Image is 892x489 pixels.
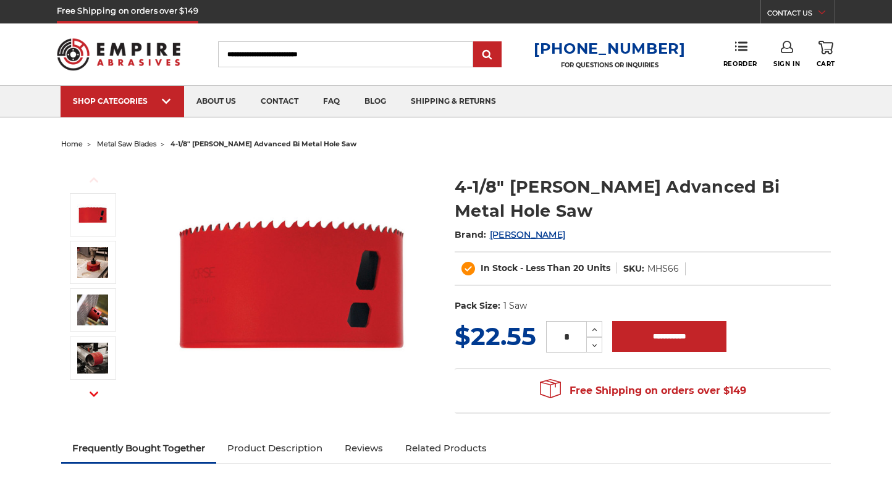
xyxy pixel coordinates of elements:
a: Cart [817,41,835,68]
button: Next [79,381,109,407]
a: home [61,140,83,148]
a: [PERSON_NAME] [490,229,565,240]
img: Empire Abrasives [57,30,180,78]
img: 4-1/8" Morse Advanced Bi Metal Hole Saw [77,343,108,374]
span: $22.55 [455,321,536,351]
span: Reorder [723,60,757,68]
a: contact [248,86,311,117]
span: In Stock [481,262,518,274]
img: 4-1/8" Morse Advanced Bi Metal Hole Saw [77,199,108,230]
span: Sign In [773,60,800,68]
span: Cart [817,60,835,68]
a: Frequently Bought Together [61,435,216,462]
dd: 1 Saw [503,299,527,312]
a: metal saw blades [97,140,156,148]
input: Submit [475,43,500,67]
div: SHOP CATEGORIES [73,96,172,106]
a: Reviews [334,435,394,462]
a: blog [352,86,398,117]
img: 4-1/8" Morse Advanced Bi Metal Hole Saw [77,247,108,278]
span: Brand: [455,229,487,240]
a: Product Description [216,435,334,462]
dt: SKU: [623,262,644,275]
dd: MHS66 [647,262,679,275]
img: 4-1/8" Morse Advanced Bi Metal Hole Saw [77,295,108,325]
span: Units [587,262,610,274]
img: 4-1/8" Morse Advanced Bi Metal Hole Saw [167,162,414,409]
a: shipping & returns [398,86,508,117]
span: 4-1/8" [PERSON_NAME] advanced bi metal hole saw [170,140,356,148]
a: CONTACT US [767,6,835,23]
a: Reorder [723,41,757,67]
p: FOR QUESTIONS OR INQUIRIES [534,61,686,69]
a: about us [184,86,248,117]
dt: Pack Size: [455,299,500,312]
span: Free Shipping on orders over $149 [540,378,746,403]
a: faq [311,86,352,117]
h1: 4-1/8" [PERSON_NAME] Advanced Bi Metal Hole Saw [455,175,831,223]
span: - Less Than [520,262,571,274]
a: [PHONE_NUMBER] [534,40,686,57]
span: 20 [573,262,584,274]
a: Related Products [394,435,498,462]
button: Previous [79,167,109,193]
